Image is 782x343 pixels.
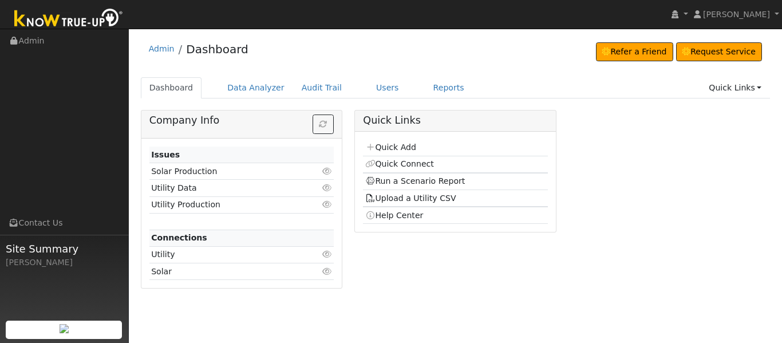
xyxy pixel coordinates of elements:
[703,10,770,19] span: [PERSON_NAME]
[149,246,304,263] td: Utility
[186,42,248,56] a: Dashboard
[322,200,332,208] i: Click to view
[149,180,304,196] td: Utility Data
[322,184,332,192] i: Click to view
[365,194,456,203] a: Upload a Utility CSV
[368,77,408,98] a: Users
[149,44,175,53] a: Admin
[141,77,202,98] a: Dashboard
[596,42,673,62] a: Refer a Friend
[6,241,123,257] span: Site Summary
[322,250,332,258] i: Click to view
[293,77,350,98] a: Audit Trail
[151,233,207,242] strong: Connections
[365,159,434,168] a: Quick Connect
[322,167,332,175] i: Click to view
[365,176,465,186] a: Run a Scenario Report
[151,150,180,159] strong: Issues
[149,163,304,180] td: Solar Production
[425,77,473,98] a: Reports
[365,211,424,220] a: Help Center
[149,115,334,127] h5: Company Info
[149,263,304,280] td: Solar
[219,77,293,98] a: Data Analyzer
[322,267,332,275] i: Click to view
[676,42,763,62] a: Request Service
[6,257,123,269] div: [PERSON_NAME]
[149,196,304,213] td: Utility Production
[60,324,69,333] img: retrieve
[365,143,416,152] a: Quick Add
[9,6,129,32] img: Know True-Up
[363,115,547,127] h5: Quick Links
[700,77,770,98] a: Quick Links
